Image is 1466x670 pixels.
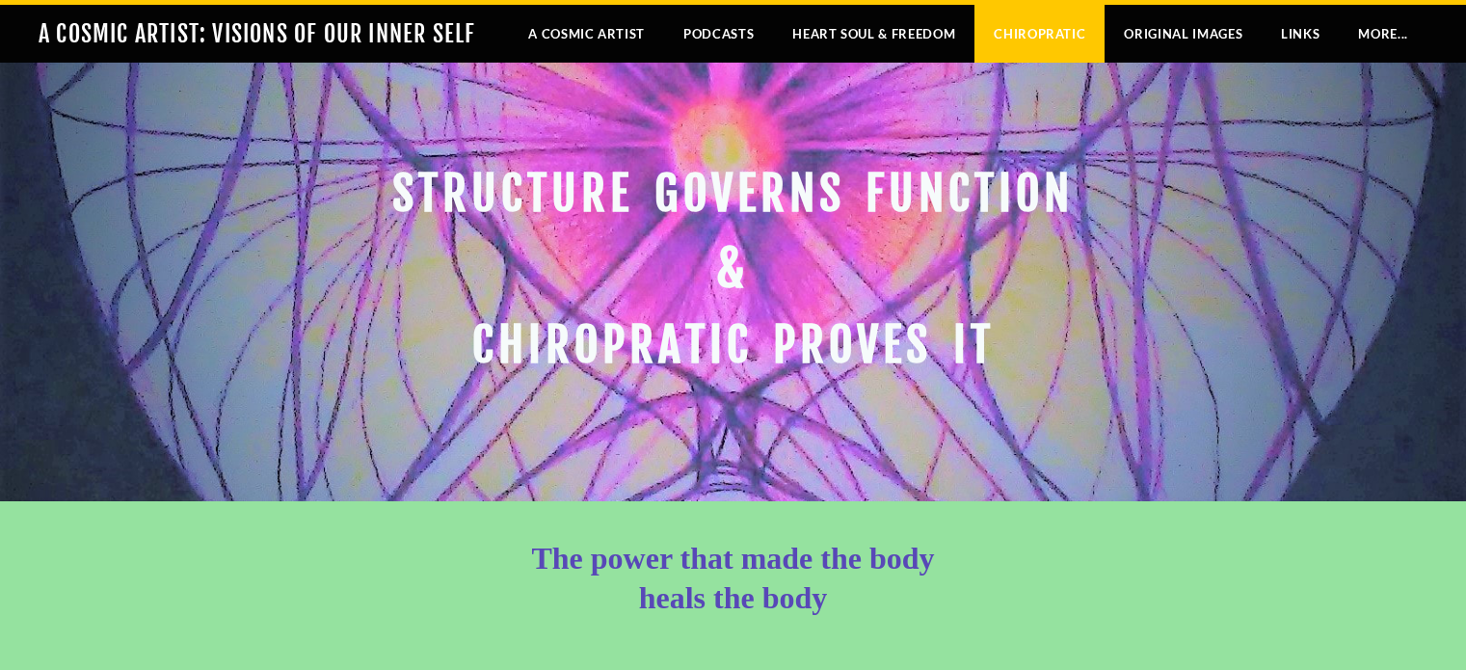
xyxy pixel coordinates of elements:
[1105,5,1262,63] a: Original Images
[664,5,773,63] a: Podcasts
[1339,5,1427,63] a: more...
[392,165,1074,374] font: STRUCTURE GOVERNS FUNCTION & CHIROPRATIC ​PROVES IT
[773,5,974,63] a: Heart Soul & Freedom
[974,5,1105,63] a: Chiropratic
[531,541,934,615] font: The power that made the body ​heals the body
[1262,5,1339,63] a: LINKS
[509,5,664,63] a: A Cosmic Artist
[39,19,475,48] a: A COSMIC ARTIST: VISIONS OF OUR INNER SELF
